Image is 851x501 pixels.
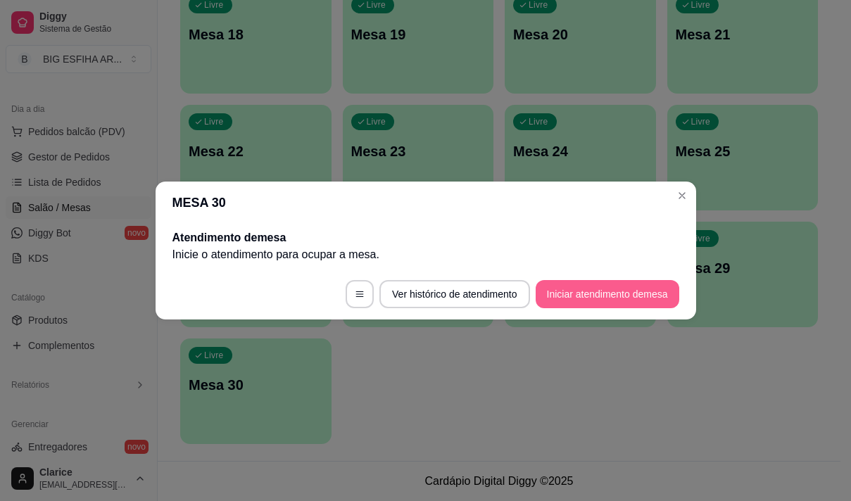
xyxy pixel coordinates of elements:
header: MESA 30 [156,182,696,224]
button: Iniciar atendimento demesa [536,280,679,308]
button: Ver histórico de atendimento [379,280,529,308]
h2: Atendimento de mesa [172,229,679,246]
p: Inicie o atendimento para ocupar a mesa . [172,246,679,263]
button: Close [671,184,693,207]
